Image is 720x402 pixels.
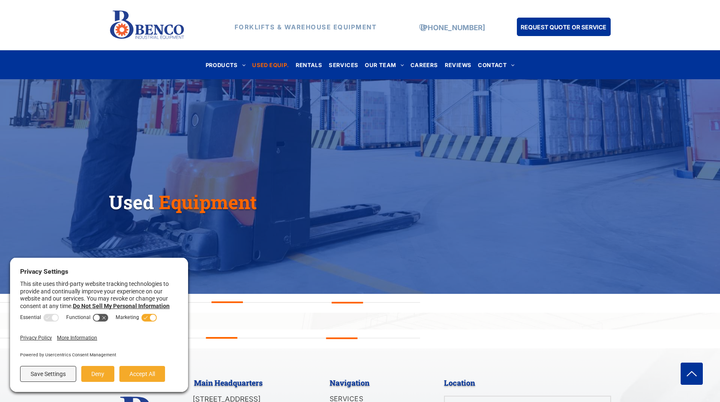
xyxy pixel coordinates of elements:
[249,59,292,70] a: USED EQUIP.
[194,378,263,388] span: Main Headquarters
[475,59,518,70] a: CONTACT
[292,59,326,70] a: RENTALS
[325,59,361,70] a: SERVICES
[159,189,257,214] span: Equipment
[517,18,611,36] a: REQUEST QUOTE OR SERVICE
[330,378,369,388] span: Navigation
[441,59,475,70] a: REVIEWS
[235,23,377,31] strong: FORKLIFTS & WAREHOUSE EQUIPMENT
[421,23,485,32] a: [PHONE_NUMBER]
[361,59,407,70] a: OUR TEAM
[407,59,441,70] a: CAREERS
[444,378,475,388] span: Location
[109,189,154,214] span: Used
[521,19,606,35] span: REQUEST QUOTE OR SERVICE
[202,59,249,70] a: PRODUCTS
